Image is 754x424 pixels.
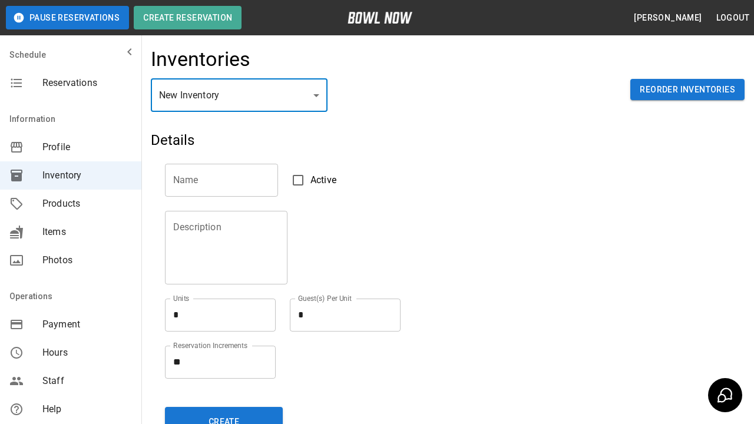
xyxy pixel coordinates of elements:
h4: Inventories [151,47,251,72]
button: Create Reservation [134,6,242,29]
button: Logout [712,7,754,29]
span: Reservations [42,76,132,90]
img: logo [348,12,412,24]
h5: Details [151,131,547,150]
button: [PERSON_NAME] [629,7,706,29]
span: Payment [42,317,132,332]
span: Photos [42,253,132,267]
span: Products [42,197,132,211]
span: Inventory [42,168,132,183]
button: Pause Reservations [6,6,129,29]
span: Profile [42,140,132,154]
span: Help [42,402,132,416]
div: New Inventory [151,79,328,112]
button: Reorder Inventories [630,79,745,101]
span: Items [42,225,132,239]
span: Staff [42,374,132,388]
span: Hours [42,346,132,360]
span: Active [310,173,336,187]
